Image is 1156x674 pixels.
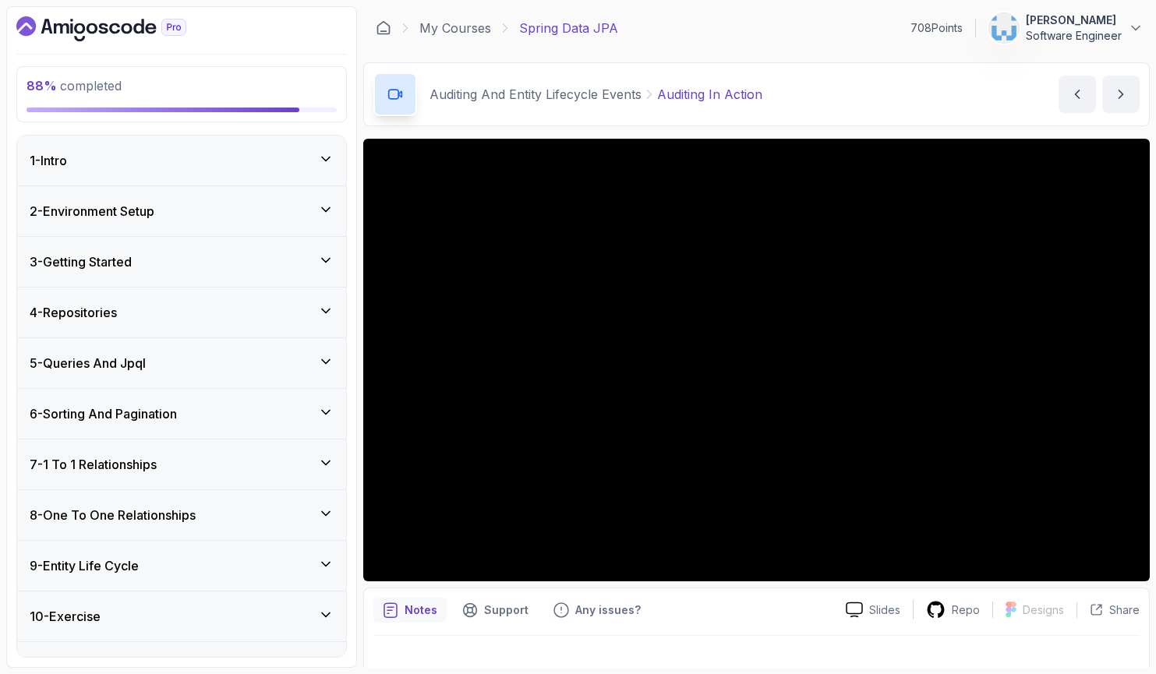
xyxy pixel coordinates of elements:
[373,598,447,623] button: notes button
[405,602,437,618] p: Notes
[30,303,117,322] h3: 4 - Repositories
[30,404,177,423] h3: 6 - Sorting And Pagination
[30,151,67,170] h3: 1 - Intro
[519,19,618,37] p: Spring Data JPA
[17,186,346,236] button: 2-Environment Setup
[910,20,963,36] p: 708 Points
[1059,76,1096,113] button: previous content
[989,13,1019,43] img: user profile image
[1026,28,1122,44] p: Software Engineer
[30,354,146,372] h3: 5 - Queries And Jpql
[1109,602,1140,618] p: Share
[17,541,346,591] button: 9-Entity Life Cycle
[16,16,222,41] a: Dashboard
[575,602,641,618] p: Any issues?
[17,389,346,439] button: 6-Sorting And Pagination
[30,252,132,271] h3: 3 - Getting Started
[27,78,122,94] span: completed
[30,202,154,221] h3: 2 - Environment Setup
[484,602,529,618] p: Support
[30,506,196,524] h3: 8 - One To One Relationships
[1026,12,1122,28] p: [PERSON_NAME]
[833,602,913,618] a: Slides
[914,600,992,619] a: Repo
[952,602,980,618] p: Repo
[30,455,157,474] h3: 7 - 1 To 1 Relationships
[453,598,538,623] button: Support button
[544,598,650,623] button: Feedback button
[17,288,346,337] button: 4-Repositories
[430,85,642,104] p: Auditing And Entity Lifecycle Events
[17,490,346,540] button: 8-One To One Relationships
[376,20,391,36] a: Dashboard
[1102,76,1140,113] button: next content
[17,591,346,641] button: 10-Exercise
[30,607,101,626] h3: 10 - Exercise
[363,139,1150,581] iframe: 2 - Auditing In Action
[419,19,491,37] a: My Courses
[17,136,346,185] button: 1-Intro
[17,439,346,489] button: 7-1 To 1 Relationships
[657,85,762,104] p: Auditing In Action
[17,237,346,287] button: 3-Getting Started
[1023,602,1064,618] p: Designs
[1076,602,1140,618] button: Share
[988,12,1144,44] button: user profile image[PERSON_NAME]Software Engineer
[27,78,57,94] span: 88 %
[869,602,900,618] p: Slides
[17,338,346,388] button: 5-Queries And Jpql
[30,556,139,575] h3: 9 - Entity Life Cycle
